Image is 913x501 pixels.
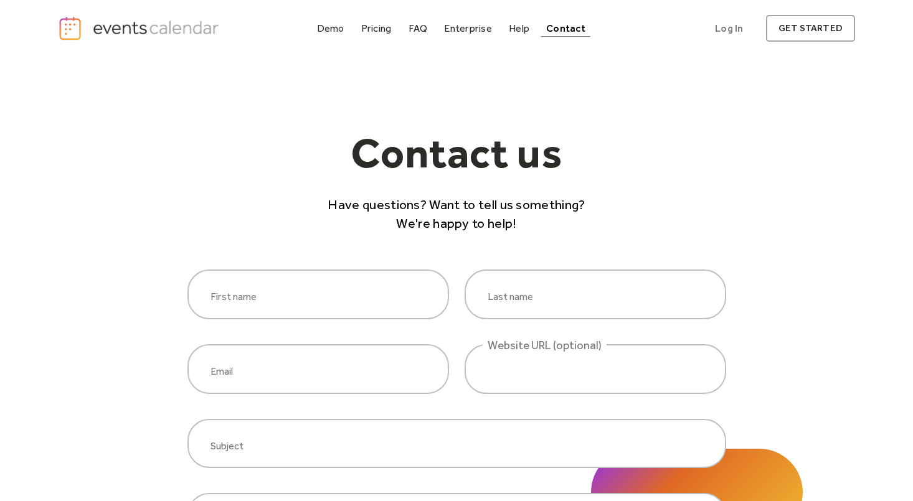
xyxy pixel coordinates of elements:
[546,25,585,32] div: Contact
[361,25,392,32] div: Pricing
[356,20,397,37] a: Pricing
[702,15,755,42] a: Log In
[439,20,496,37] a: Enterprise
[322,131,591,186] h1: Contact us
[58,16,222,41] a: home
[509,25,529,32] div: Help
[541,20,590,37] a: Contact
[766,15,855,42] a: get started
[444,25,491,32] div: Enterprise
[312,20,349,37] a: Demo
[409,25,428,32] div: FAQ
[504,20,534,37] a: Help
[317,25,344,32] div: Demo
[322,195,591,232] p: Have questions? Want to tell us something? We're happy to help!
[404,20,433,37] a: FAQ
